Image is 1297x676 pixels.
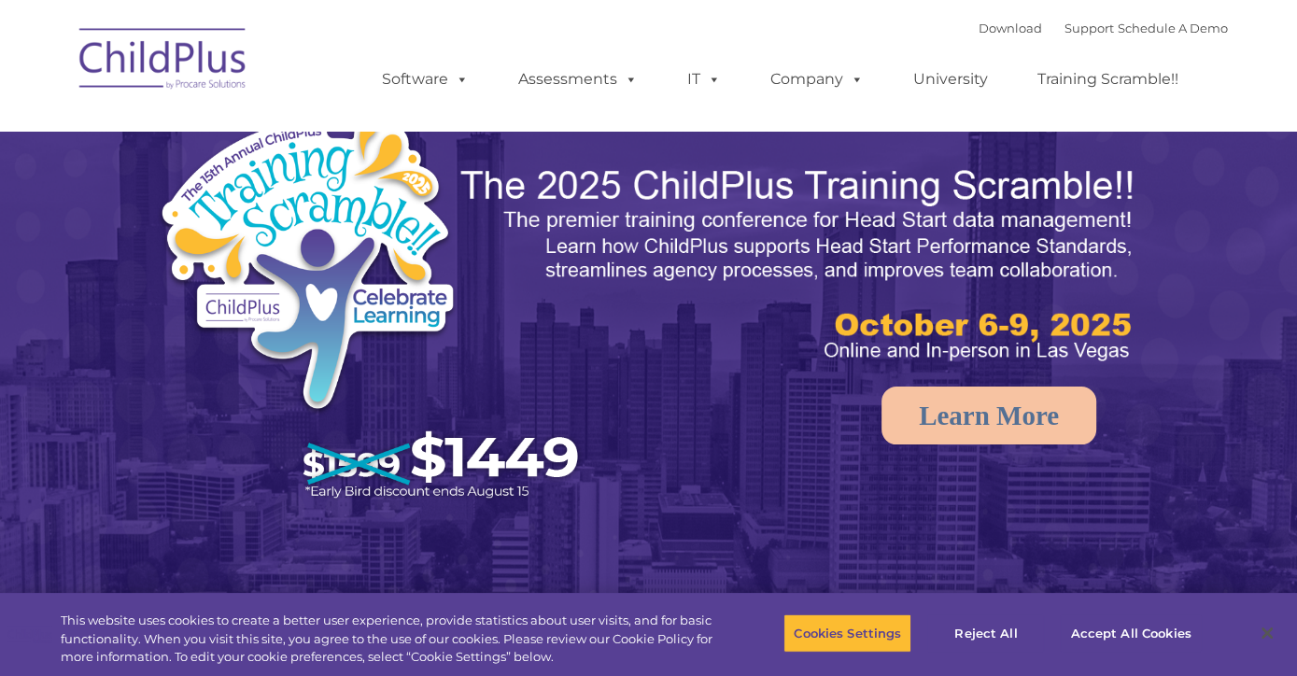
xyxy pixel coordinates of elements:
font: | [979,21,1228,35]
a: Download [979,21,1042,35]
a: Training Scramble!! [1019,61,1197,98]
a: Company [752,61,882,98]
a: Learn More [881,387,1096,444]
a: IT [669,61,740,98]
div: This website uses cookies to create a better user experience, provide statistics about user visit... [61,612,713,667]
button: Accept All Cookies [1060,613,1201,653]
a: Software [363,61,487,98]
a: Schedule A Demo [1118,21,1228,35]
button: Reject All [927,613,1044,653]
span: Last name [260,123,317,137]
button: Cookies Settings [783,613,911,653]
a: Support [1064,21,1114,35]
button: Close [1247,613,1288,654]
a: Assessments [500,61,656,98]
a: University [895,61,1007,98]
span: Phone number [260,200,339,214]
img: ChildPlus by Procare Solutions [70,15,257,108]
